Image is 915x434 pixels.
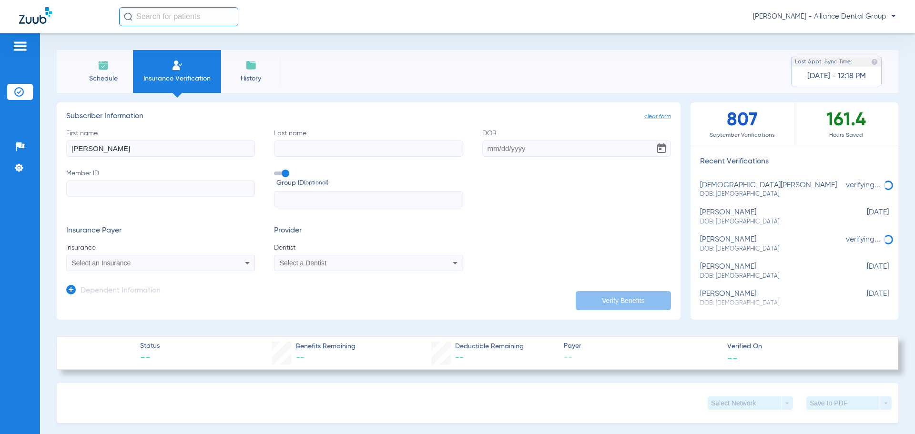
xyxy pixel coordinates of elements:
span: Verified On [727,342,883,352]
span: -- [296,353,305,362]
span: Insurance [66,243,255,252]
span: [DATE] [841,290,889,307]
button: Verify Benefits [576,291,671,310]
span: Insurance Verification [140,74,214,83]
h3: Provider [274,226,463,236]
img: History [245,60,257,71]
span: DOB: [DEMOGRAPHIC_DATA] [700,245,841,253]
div: 807 [691,102,794,145]
div: [PERSON_NAME] [700,208,841,226]
img: Search Icon [124,12,132,21]
span: Group ID [276,178,463,188]
label: Last name [274,129,463,157]
span: [DATE] - 12:18 PM [807,71,866,81]
h3: Recent Verifications [691,157,898,167]
span: clear form [644,112,671,121]
input: DOBOpen calendar [482,141,671,157]
label: Member ID [66,169,255,208]
span: Select a Dentist [280,259,326,267]
div: [PERSON_NAME] [700,290,841,307]
h3: Insurance Payer [66,226,255,236]
img: Manual Insurance Verification [172,60,183,71]
input: First name [66,141,255,157]
img: last sync help info [871,59,878,65]
div: [DEMOGRAPHIC_DATA][PERSON_NAME] [700,181,841,199]
img: Schedule [98,60,109,71]
span: -- [727,353,738,363]
span: Benefits Remaining [296,342,356,352]
label: DOB [482,129,671,157]
span: verifying... [846,182,880,189]
span: Status [140,341,160,351]
h3: Dependent Information [81,286,161,296]
span: History [228,74,274,83]
span: Deductible Remaining [455,342,524,352]
button: Open calendar [652,139,671,158]
span: Select an Insurance [72,259,131,267]
img: hamburger-icon [12,40,28,52]
span: DOB: [DEMOGRAPHIC_DATA] [700,272,841,281]
span: [DATE] [841,262,889,280]
input: Last name [274,141,463,157]
input: Member ID [66,181,255,197]
span: [DATE] [841,208,889,226]
span: Payer [564,341,719,351]
span: September Verifications [691,131,794,140]
div: [PERSON_NAME] [700,235,841,253]
span: -- [455,353,464,362]
span: verifying... [846,236,880,243]
span: DOB: [DEMOGRAPHIC_DATA] [700,218,841,226]
input: Search for patients [119,7,238,26]
span: Last Appt. Sync Time: [795,57,852,67]
img: Zuub Logo [19,7,52,24]
span: -- [564,352,719,363]
span: Schedule [81,74,126,83]
div: 161.4 [794,102,898,145]
div: [PERSON_NAME] [700,262,841,280]
span: [PERSON_NAME] - Alliance Dental Group [753,12,896,21]
span: Dentist [274,243,463,252]
label: First name [66,129,255,157]
small: (optional) [304,178,328,188]
span: DOB: [DEMOGRAPHIC_DATA] [700,190,841,199]
span: Hours Saved [794,131,898,140]
span: -- [140,352,160,365]
h3: Subscriber Information [66,112,671,121]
